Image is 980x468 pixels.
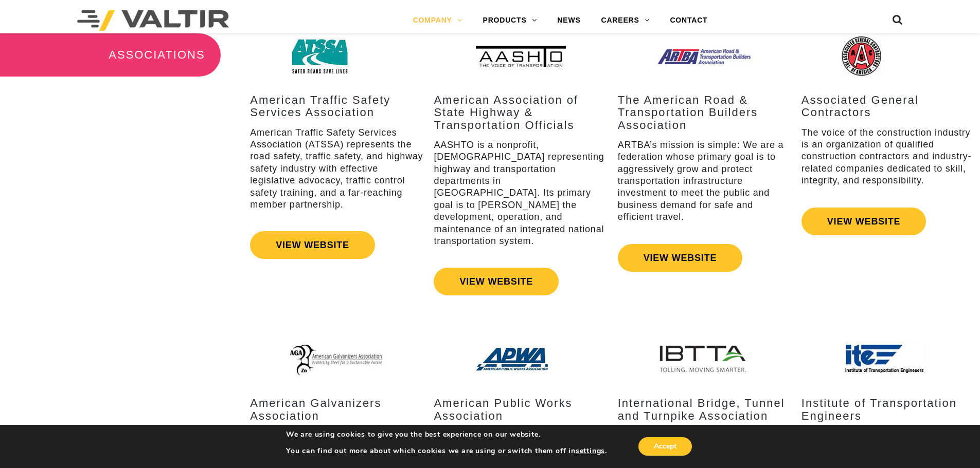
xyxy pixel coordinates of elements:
img: Assn_IBTTA [658,336,751,382]
img: Assn_ATTSA [290,33,383,79]
a: VIEW WEBSITE [618,244,743,272]
a: VIEW WEBSITE [434,268,559,295]
img: Assn_ARTBA [658,33,751,79]
img: Valtir [77,10,229,31]
a: PRODUCTS [473,10,547,31]
img: Assn_AGC [842,33,935,79]
p: American Traffic Safety Services Association (ATSSA) represents the road safety, traffic safety, ... [250,127,423,211]
a: CAREERS [591,10,660,31]
a: CONTACT [660,10,718,31]
p: The voice of the construction industry is an organization of qualified construction contractors a... [801,127,975,187]
h3: American Traffic Safety Services Association [250,94,423,119]
h3: American Association of State Highway & Transportation Officials [434,94,607,132]
p: We are using cookies to give you the best experience on our website. [286,430,607,439]
p: AASHTO is a nonprofit, [DEMOGRAPHIC_DATA] representing highway and transportation departments in ... [434,139,607,248]
a: VIEW WEBSITE [250,231,375,259]
button: settings [576,446,605,456]
h3: Associated General Contractors [801,94,975,119]
h3: American Galvanizers Association [250,397,423,422]
img: Assn_APWA [474,336,567,382]
a: VIEW WEBSITE [801,208,926,235]
img: Assn_AASHTO [474,33,567,79]
p: ARTBA’s mission is simple: We are a federation whose primary goal is to aggressively grow and pro... [618,139,791,223]
h3: Institute of Transportation Engineers [801,397,975,422]
h3: International Bridge, Tunnel and Turnpike Association [618,397,791,422]
button: Accept [638,437,692,456]
a: COMPANY [403,10,473,31]
h3: The American Road & Transportation Builders Association [618,94,791,132]
p: You can find out more about which cookies we are using or switch them off in . [286,446,607,456]
a: NEWS [547,10,591,31]
h3: American Public Works Association [434,397,607,422]
img: Assn_AGA [290,336,383,382]
img: Assn_ITE [842,336,935,382]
